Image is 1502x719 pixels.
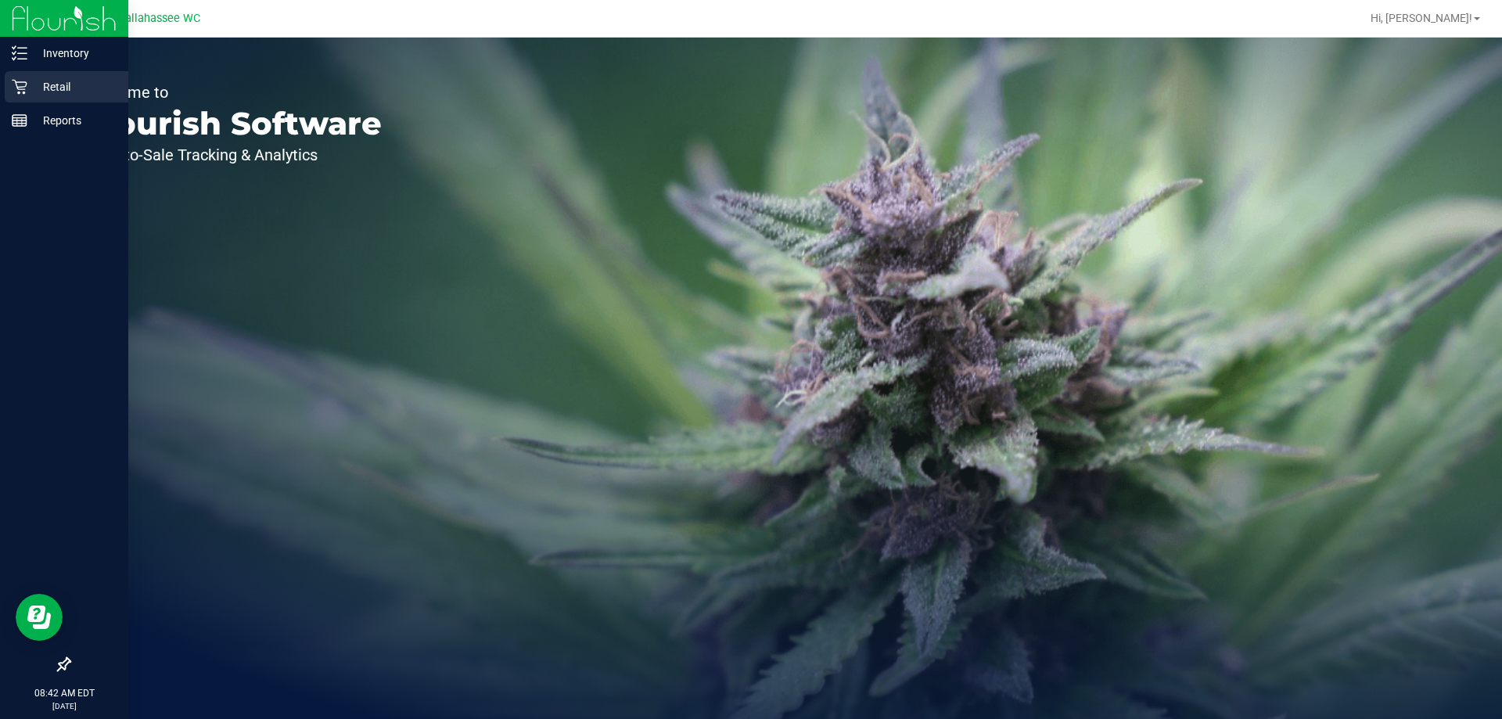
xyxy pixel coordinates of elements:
[7,700,121,712] p: [DATE]
[84,108,382,139] p: Flourish Software
[84,147,382,163] p: Seed-to-Sale Tracking & Analytics
[12,113,27,128] inline-svg: Reports
[12,45,27,61] inline-svg: Inventory
[27,44,121,63] p: Inventory
[7,686,121,700] p: 08:42 AM EDT
[12,79,27,95] inline-svg: Retail
[119,12,200,25] span: Tallahassee WC
[27,77,121,96] p: Retail
[16,594,63,641] iframe: Resource center
[1371,12,1472,24] span: Hi, [PERSON_NAME]!
[27,111,121,130] p: Reports
[84,84,382,100] p: Welcome to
